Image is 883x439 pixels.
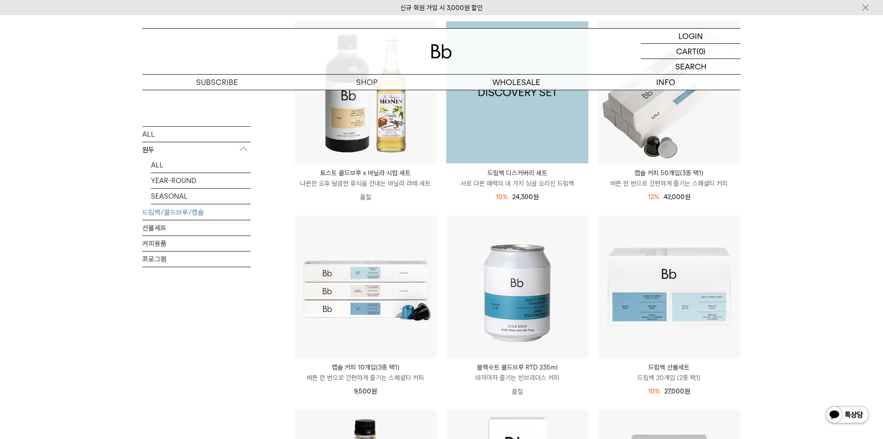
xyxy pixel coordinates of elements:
p: INFO [591,75,741,90]
p: 품절 [446,383,589,400]
p: 드립백 선물세트 [598,362,740,373]
p: 캡슐 커피 50개입(3종 택1) [598,168,740,178]
a: ALL [142,126,251,141]
a: 신규 회원 가입 시 3,000원 할인 [400,4,483,12]
div: 10% [648,386,661,396]
p: 서로 다른 매력의 네 가지 싱글 오리진 드립백 [446,178,589,189]
p: 캡슐 커피 10개입(3종 택1) [294,362,437,373]
a: 드립백/콜드브루/캡슐 [142,204,251,219]
span: 원 [685,193,690,201]
img: 토스트 콜드브루 x 바닐라 시럽 세트 [294,21,437,164]
a: SHOP [292,75,441,90]
img: 블랙수트 콜드브루 RTD 235ml [446,216,589,358]
p: (0) [697,44,706,59]
p: 품절 [294,189,437,206]
p: 버튼 한 번으로 간편하게 즐기는 스페셜티 커피 [294,373,437,383]
a: 블랙수트 콜드브루 RTD 235ml 따자마자 즐기는 빈브라더스 커피 [446,362,589,383]
p: 나른한 오후 달콤한 휴식을 건네는 바닐라 라떼 세트 [294,178,437,189]
a: LOGIN [641,29,741,44]
a: ALL [151,157,251,172]
a: 토스트 콜드브루 x 바닐라 시럽 세트 나른한 오후 달콤한 휴식을 건네는 바닐라 라떼 세트 [294,168,437,189]
span: 24,300 [513,193,539,201]
p: CART [676,44,697,59]
p: 버튼 한 번으로 간편하게 즐기는 스페셜티 커피 [598,178,740,189]
span: 원 [372,387,377,395]
a: 커피용품 [142,236,251,251]
img: 드립백 선물세트 [598,216,740,358]
a: 드립백 디스커버리 세트 [446,21,589,164]
img: 캡슐 커피 50개입(3종 택1) [598,21,740,164]
p: SEARCH [675,59,706,74]
a: 프로그램 [142,251,251,266]
a: YEAR-ROUND [151,173,251,188]
div: 12% [648,192,659,202]
p: LOGIN [679,29,703,43]
div: 10% [496,192,508,202]
p: 드립백 디스커버리 세트 [446,168,589,178]
span: 원 [685,387,690,395]
a: SUBSCRIBE [142,75,292,90]
a: 드립백 선물세트 드립백 20개입 (2종 택1) [598,362,740,383]
p: 토스트 콜드브루 x 바닐라 시럽 세트 [294,168,437,178]
img: 카카오톡 채널 1:1 채팅 버튼 [825,405,870,426]
p: 따자마자 즐기는 빈브라더스 커피 [446,373,589,383]
span: 원 [533,193,539,201]
img: 1000001174_add2_035.jpg [446,21,589,164]
a: 캡슐 커피 50개입(3종 택1) 버튼 한 번으로 간편하게 즐기는 스페셜티 커피 [598,168,740,189]
span: 27,000 [665,387,690,395]
img: 로고 [431,44,452,59]
img: 캡슐 커피 10개입(3종 택1) [294,216,437,358]
span: 42,000 [664,193,690,201]
p: WHOLESALE [441,75,591,90]
a: 선물세트 [142,220,251,235]
span: 9,500 [354,387,377,395]
a: 캡슐 커피 10개입(3종 택1) 버튼 한 번으로 간편하게 즐기는 스페셜티 커피 [294,362,437,383]
a: CART (0) [641,44,741,59]
a: 드립백 디스커버리 세트 서로 다른 매력의 네 가지 싱글 오리진 드립백 [446,168,589,189]
p: 드립백 20개입 (2종 택1) [598,373,740,383]
a: SEASONAL [151,188,251,203]
p: 원두 [142,142,251,157]
p: 블랙수트 콜드브루 RTD 235ml [446,362,589,373]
